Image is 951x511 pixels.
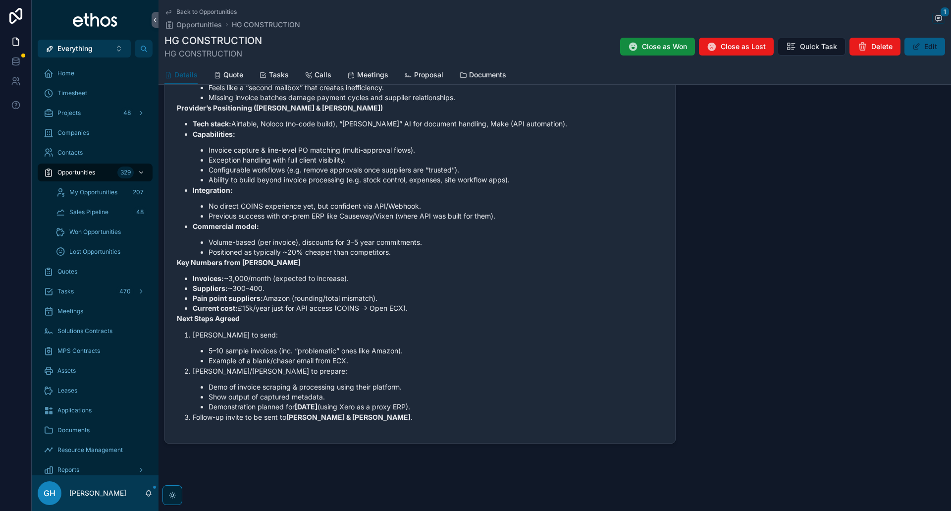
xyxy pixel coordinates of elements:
[57,268,77,276] span: Quotes
[57,426,90,434] span: Documents
[44,487,55,499] span: GH
[164,34,262,48] h1: HG CONSTRUCTION
[849,38,900,56] button: Delete
[38,104,153,122] a: Projects48
[57,327,112,335] span: Solutions Contracts
[642,42,687,52] span: Close as Won
[176,8,237,16] span: Back to Opportunities
[164,20,222,30] a: Opportunities
[209,247,663,257] li: Positioned as typically ~20% cheaper than competitors.
[800,42,837,52] span: Quick Task
[130,186,147,198] div: 207
[209,402,663,412] li: Demonstration planned for (using Xero as a proxy ERP).
[69,228,121,236] span: Won Opportunities
[57,287,74,295] span: Tasks
[932,13,945,25] button: 1
[164,66,198,85] a: Details
[38,283,153,300] a: Tasks470
[209,356,663,366] li: Example of a blank/chaser email from ECX.
[120,107,134,119] div: 48
[193,284,228,292] strong: Suppliers:
[193,222,259,230] strong: Commercial model:
[193,284,663,293] li: ~300–400.
[50,183,153,201] a: My Opportunities207
[32,57,158,475] div: scrollable content
[357,70,388,80] span: Meetings
[57,387,77,395] span: Leases
[69,208,108,216] span: Sales Pipeline
[223,70,243,80] span: Quote
[57,406,92,414] span: Applications
[193,274,224,283] strong: Invoices:
[177,314,240,323] strong: Next Steps Agreed
[193,412,663,422] p: Follow-up invite to be sent to .
[904,38,945,56] button: Edit
[38,441,153,459] a: Resource Management
[209,382,663,392] li: Demo of invoice scraping & processing using their platform.
[50,223,153,241] a: Won Opportunities
[38,421,153,439] a: Documents
[133,206,147,218] div: 48
[38,84,153,102] a: Timesheet
[459,66,506,86] a: Documents
[57,69,74,77] span: Home
[209,165,663,175] li: Configurable workflows (e.g. remove approvals once suppliers are “trusted”).
[72,12,118,28] img: App logo
[69,248,120,256] span: Lost Opportunities
[295,402,317,411] strong: [DATE]
[209,346,663,356] li: 5–10 sample invoices (inc. “problematic” ones like Amazon).
[38,164,153,181] a: Opportunities329
[57,347,100,355] span: MPS Contracts
[699,38,774,56] button: Close as Lost
[209,237,663,247] li: Volume-based (per invoice), discounts for 3–5 year commitments.
[38,382,153,399] a: Leases
[177,258,301,267] strong: Key Numbers from [PERSON_NAME]
[778,38,845,56] button: Quick Task
[193,294,263,302] strong: Pain point suppliers:
[57,89,87,97] span: Timesheet
[116,285,134,297] div: 470
[38,322,153,340] a: Solutions Contracts
[57,169,95,176] span: Opportunities
[38,263,153,281] a: Quotes
[193,303,663,313] li: £15k/year just for API access (COINS → Open ECX).
[57,307,83,315] span: Meetings
[213,66,243,86] a: Quote
[232,20,300,30] span: HG CONSTRUCTION
[209,175,663,185] li: Ability to build beyond invoice processing (e.g. stock control, expenses, site workflow apps).
[38,401,153,419] a: Applications
[414,70,443,80] span: Proposal
[57,367,76,375] span: Assets
[57,149,83,157] span: Contacts
[50,243,153,261] a: Lost Opportunities
[174,70,198,80] span: Details
[193,366,663,376] p: [PERSON_NAME]/[PERSON_NAME] to prepare:
[209,83,663,93] li: Feels like a “second mailbox” that creates inefficiency.
[38,461,153,479] a: Reports
[57,44,93,54] span: Everything
[57,446,123,454] span: Resource Management
[38,362,153,380] a: Assets
[209,155,663,165] li: Exception handling with full client visibility.
[193,130,235,138] strong: Capabilities:
[177,104,383,112] strong: Provider’s Positioning ([PERSON_NAME] & [PERSON_NAME])
[209,211,663,221] li: Previous success with on-prem ERP like Causeway/Vixen (where API was built for them).
[38,124,153,142] a: Companies
[38,64,153,82] a: Home
[347,66,388,86] a: Meetings
[176,20,222,30] span: Opportunities
[164,8,237,16] a: Back to Opportunities
[259,66,289,86] a: Tasks
[209,93,663,103] li: Missing invoice batches damage payment cycles and supplier relationships.
[38,144,153,162] a: Contacts
[269,70,289,80] span: Tasks
[193,186,233,194] strong: Integration:
[193,330,663,340] p: [PERSON_NAME] to send:
[315,70,331,80] span: Calls
[69,488,126,498] p: [PERSON_NAME]
[193,119,663,129] li: Airtable, Noloco (no-code build), “[PERSON_NAME]” AI for document handling, Make (API automation).
[69,188,117,196] span: My Opportunities
[620,38,695,56] button: Close as Won
[871,42,893,52] span: Delete
[209,392,663,402] li: Show output of captured metadata.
